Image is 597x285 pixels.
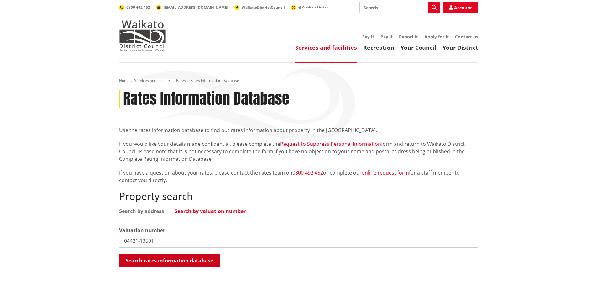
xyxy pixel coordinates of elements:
[119,78,478,84] nav: breadcrumb
[380,34,393,40] a: Pay it
[119,254,220,267] button: Search rates information database
[362,169,409,176] a: online request form
[126,5,150,10] span: 0800 492 452
[119,190,478,202] h2: Property search
[119,140,478,163] p: If you would like your details made confidential, please complete the form and return to Waikato ...
[363,44,394,51] a: Recreation
[280,140,381,147] a: Request to Suppress Personal Information
[156,5,228,10] a: [EMAIL_ADDRESS][DOMAIN_NAME]
[119,78,130,83] a: Home
[164,5,228,10] span: [EMAIL_ADDRESS][DOMAIN_NAME]
[568,259,591,281] iframe: Messenger Launcher
[176,78,186,83] a: Rates
[295,44,357,51] a: Services and facilities
[119,20,166,51] img: Waikato District Council - Te Kaunihera aa Takiwaa o Waikato
[119,169,478,184] p: If you have a question about your rates, please contact the rates team on or complete our for a s...
[443,2,478,13] a: Account
[119,226,165,234] label: Valuation number
[119,5,150,10] a: 0800 492 452
[292,169,323,176] a: 0800 492 452
[362,34,374,40] a: Say it
[175,209,246,214] a: Search by valuation number
[443,44,478,51] a: Your District
[424,34,449,40] a: Apply for it
[234,5,285,10] a: WaikatoDistrictCouncil
[399,34,418,40] a: Report it
[298,4,331,10] span: @WaikatoDistrict
[455,34,478,40] a: Contact us
[359,2,440,13] input: Search input
[119,126,478,134] p: Use the rates information database to find out rates information about property in the [GEOGRAPHI...
[401,44,436,51] a: Your Council
[119,209,164,214] a: Search by address
[119,234,478,248] input: e.g. 03920/020.01A
[134,78,172,83] a: Services and facilities
[123,90,289,108] h1: Rates Information Database
[190,78,239,83] span: Rates Information Database
[291,4,331,10] a: @WaikatoDistrict
[242,5,285,10] span: WaikatoDistrictCouncil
